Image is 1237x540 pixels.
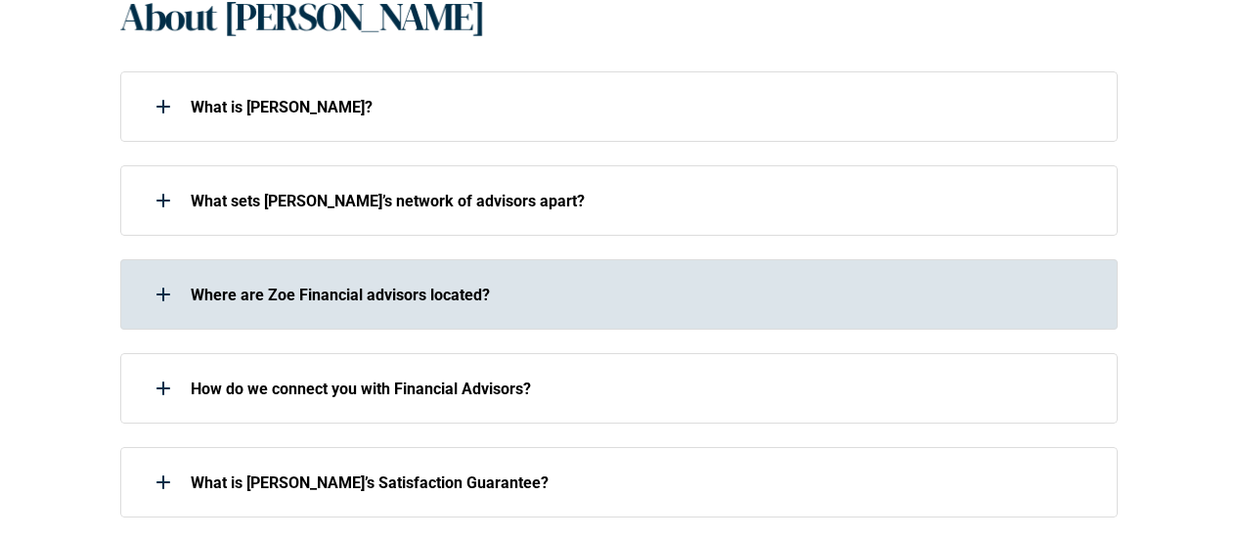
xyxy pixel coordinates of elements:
[191,286,1092,304] p: Where are Zoe Financial advisors located?
[191,473,1092,492] p: What is [PERSON_NAME]’s Satisfaction Guarantee?
[191,98,1092,116] p: What is [PERSON_NAME]?
[191,380,1092,398] p: How do we connect you with Financial Advisors?
[191,192,1092,210] p: What sets [PERSON_NAME]’s network of advisors apart?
